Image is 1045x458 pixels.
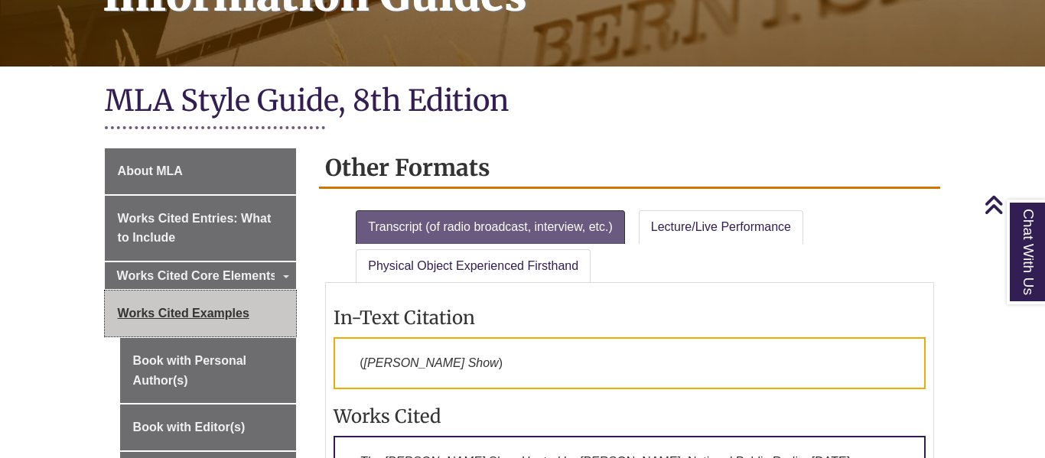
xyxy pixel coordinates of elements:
[105,291,297,336] a: Works Cited Examples
[118,164,183,177] span: About MLA
[120,404,297,450] a: Book with Editor(s)
[120,338,297,403] a: Book with Personal Author(s)
[105,262,297,290] a: Works Cited Core Elements
[105,148,297,194] a: About MLA
[319,148,940,189] h2: Other Formats
[984,194,1041,215] a: Back to Top
[117,269,278,282] span: Works Cited Core Elements
[334,306,926,330] h3: In-Text Citation
[364,356,499,369] em: [PERSON_NAME] Show
[639,210,803,244] a: Lecture/Live Performance
[118,212,272,245] span: Works Cited Entries: What to Include
[334,337,926,389] p: ( )
[105,82,941,122] h1: MLA Style Guide, 8th Edition
[105,196,297,261] a: Works Cited Entries: What to Include
[334,404,926,428] h3: Works Cited
[356,210,625,244] a: Transcript (of radio broadcast, interview, etc.)
[118,307,249,320] span: Works Cited Examples
[356,249,591,283] a: Physical Object Experienced Firsthand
